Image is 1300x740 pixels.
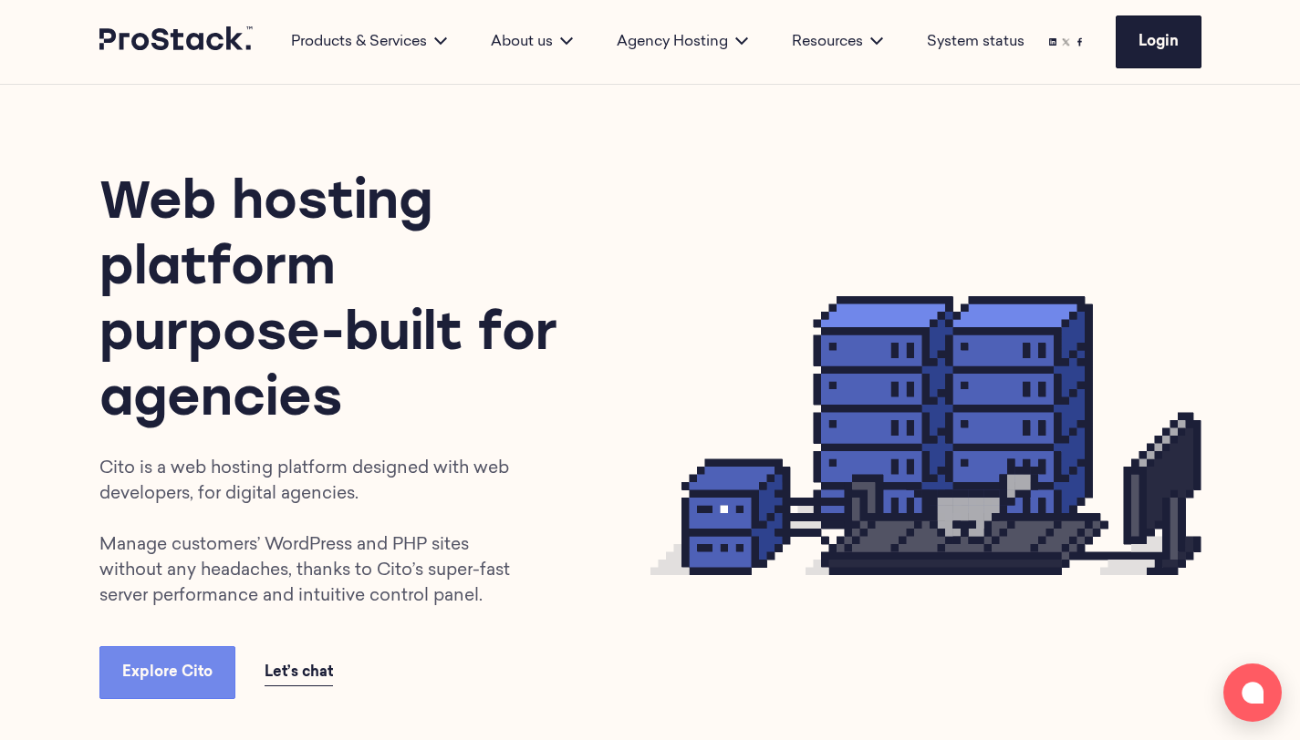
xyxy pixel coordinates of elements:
a: Explore Cito [99,646,235,699]
a: Prostack logo [99,26,255,57]
div: About us [469,31,595,53]
a: Let’s chat [265,660,333,686]
div: Resources [770,31,905,53]
div: Products & Services [269,31,469,53]
h1: Web hosting platform purpose-built for agencies [99,172,585,435]
p: Cito is a web hosting platform designed with web developers, for digital agencies. Manage custome... [99,457,536,610]
span: Let’s chat [265,665,333,680]
div: Agency Hosting [595,31,770,53]
button: Open chat window [1223,663,1282,722]
span: Explore Cito [122,665,213,680]
a: System status [927,31,1024,53]
span: Login [1139,35,1179,49]
a: Login [1116,15,1201,68]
